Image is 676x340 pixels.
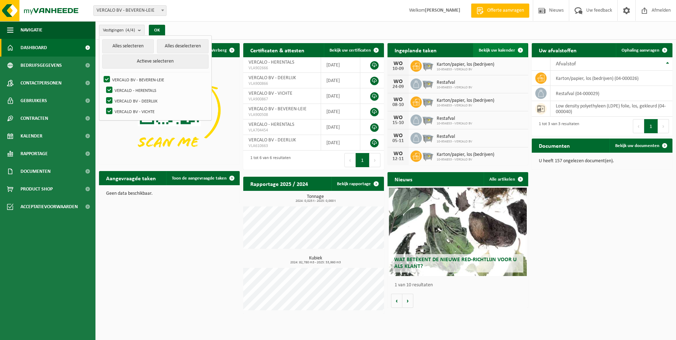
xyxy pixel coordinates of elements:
button: Next [369,153,380,167]
div: 05-11 [391,139,405,143]
h2: Rapportage 2025 / 2024 [243,177,315,190]
div: WO [391,133,405,139]
div: WO [391,151,405,157]
button: Actieve selecteren [102,54,209,69]
td: restafval (04-000029) [550,86,672,101]
span: VERCALO - HERENTALS [249,122,294,127]
td: [DATE] [321,104,360,119]
span: 10-954853 - VERCALO BV [437,140,472,144]
h2: Uw afvalstoffen [532,43,584,57]
h2: Nieuws [387,172,419,186]
span: Karton/papier, los (bedrijven) [437,152,494,158]
a: Offerte aanvragen [471,4,529,18]
span: 2024: 0,025 t - 2025: 0,000 t [247,199,384,203]
div: 1 tot 6 van 6 resultaten [247,152,291,168]
button: Vorige [391,294,402,308]
td: low density polyethyleen (LDPE) folie, los, gekleurd (04-000040) [550,101,672,117]
span: Navigatie [21,21,42,39]
a: Ophaling aanvragen [616,43,672,57]
span: VLA902666 [249,65,315,71]
td: [DATE] [321,57,360,73]
div: 10-09 [391,66,405,71]
td: [DATE] [321,73,360,88]
span: VERCALO BV - BEVEREN-LEIE [93,5,167,16]
td: [DATE] [321,88,360,104]
span: Ophaling aanvragen [622,48,659,53]
div: WO [391,61,405,66]
img: WB-2500-GAL-GY-01 [422,59,434,71]
span: Contracten [21,110,48,127]
span: Bedrijfsgegevens [21,57,62,74]
button: Alles selecteren [102,39,154,53]
span: Kalender [21,127,42,145]
button: Volgende [402,294,413,308]
img: WB-2500-GAL-GY-01 [422,77,434,89]
button: Alles deselecteren [157,39,209,53]
h3: Kubiek [247,256,384,264]
h2: Documenten [532,139,577,152]
div: WO [391,115,405,121]
span: Dashboard [21,39,47,57]
span: Documenten [21,163,51,180]
p: U heeft 157 ongelezen document(en). [539,159,665,164]
h2: Ingeplande taken [387,43,444,57]
a: Toon de aangevraagde taken [166,171,239,185]
button: Verberg [205,43,239,57]
a: Alle artikelen [484,172,528,186]
label: VERCALO BV - DEERLIJK [105,95,209,106]
span: Bekijk uw kalender [479,48,515,53]
span: Bekijk uw certificaten [330,48,371,53]
label: VERCALO - HERENTALS [105,85,209,95]
span: VERCALO BV - BEVEREN-LEIE [249,106,307,112]
td: [DATE] [321,119,360,135]
img: WB-2500-GAL-GY-01 [422,131,434,143]
span: Acceptatievoorwaarden [21,198,78,216]
span: VERCALO BV - DEERLIJK [249,75,296,81]
td: karton/papier, los (bedrijven) (04-000026) [550,71,672,86]
img: WB-2500-GAL-GY-01 [422,150,434,162]
span: Afvalstof [556,61,576,67]
div: 15-10 [391,121,405,125]
button: OK [149,25,165,36]
span: VLA704454 [249,128,315,133]
strong: [PERSON_NAME] [425,8,460,13]
span: VLA900508 [249,112,315,118]
span: VERCALO BV - BEVEREN-LEIE [94,6,166,16]
span: Vestigingen [103,25,135,36]
span: VLA900866 [249,81,315,87]
div: 1 tot 3 van 3 resultaten [535,118,579,134]
p: Geen data beschikbaar. [106,191,233,196]
span: VERCALO - HERENTALS [249,60,294,65]
span: Contactpersonen [21,74,62,92]
span: Toon de aangevraagde taken [172,176,227,181]
div: 12-11 [391,157,405,162]
p: 1 van 10 resultaten [395,283,525,288]
span: Bekijk uw documenten [615,143,659,148]
div: 08-10 [391,102,405,107]
label: VERCALO BV - BEVEREN-LEIE [102,74,209,85]
span: Karton/papier, los (bedrijven) [437,62,494,68]
h2: Certificaten & attesten [243,43,311,57]
span: Restafval [437,134,472,140]
td: [DATE] [321,135,360,151]
span: Product Shop [21,180,53,198]
span: Gebruikers [21,92,47,110]
span: Verberg [211,48,227,53]
button: 1 [644,119,658,133]
a: Wat betekent de nieuwe RED-richtlijn voor u als klant? [389,188,527,276]
div: 24-09 [391,84,405,89]
span: Restafval [437,80,472,86]
img: WB-2500-GAL-GY-01 [422,113,434,125]
span: 2024: 82,780 m3 - 2025: 53,960 m3 [247,261,384,264]
button: Previous [344,153,356,167]
div: WO [391,97,405,102]
span: 10-954853 - VERCALO BV [437,122,472,126]
h3: Tonnage [247,194,384,203]
button: Vestigingen(4/4) [99,25,145,35]
span: VERCALO BV - VICHTE [249,91,292,96]
span: Offerte aanvragen [485,7,526,14]
span: 10-954853 - VERCALO BV [437,86,472,90]
span: 10-954853 - VERCALO BV [437,104,494,108]
span: Restafval [437,116,472,122]
span: Karton/papier, los (bedrijven) [437,98,494,104]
